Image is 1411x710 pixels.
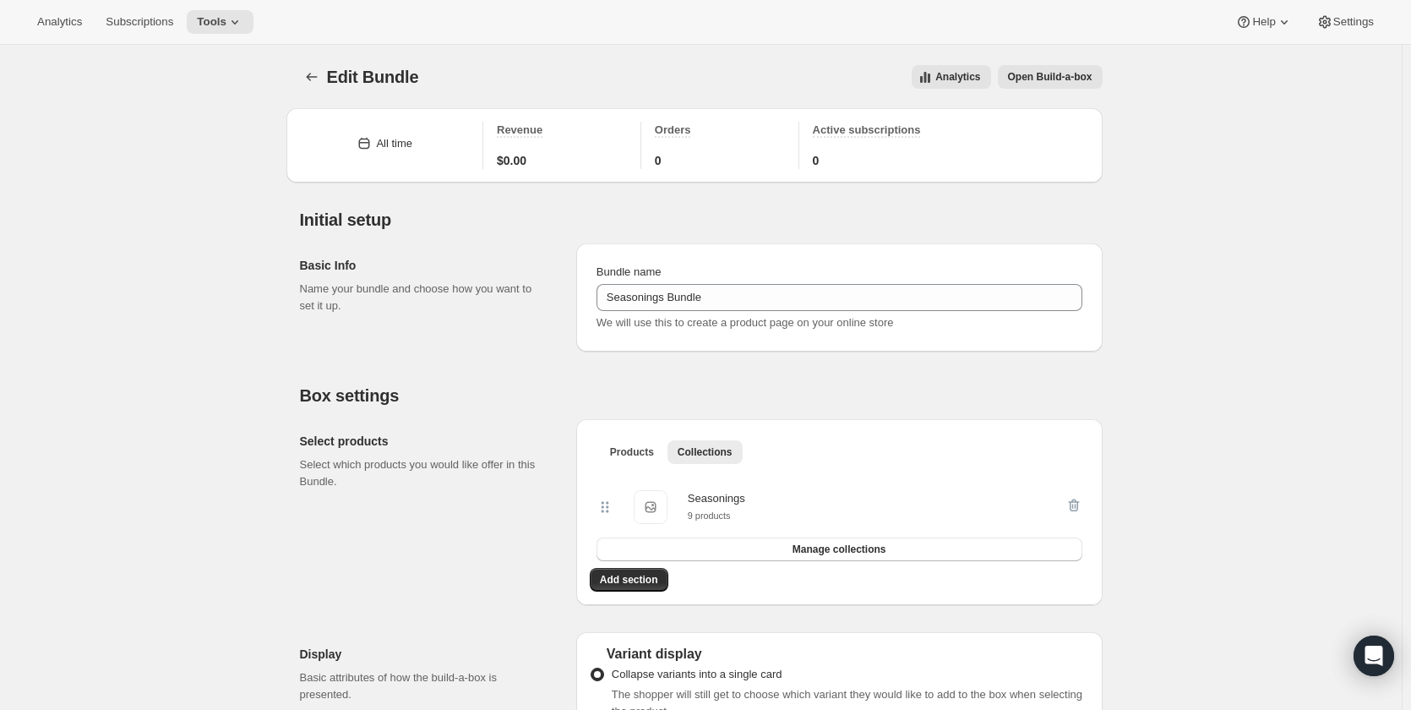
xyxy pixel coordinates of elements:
[1225,10,1302,34] button: Help
[610,445,654,459] span: Products
[688,511,731,521] small: 9 products
[597,265,662,278] span: Bundle name
[187,10,253,34] button: Tools
[590,568,668,592] button: Add section
[37,15,82,29] span: Analytics
[935,70,980,84] span: Analytics
[300,257,549,274] h2: Basic Info
[497,152,526,169] span: $0.00
[300,210,1103,230] h2: Initial setup
[597,284,1082,311] input: ie. Smoothie box
[1306,10,1384,34] button: Settings
[27,10,92,34] button: Analytics
[600,573,658,587] span: Add section
[998,65,1103,89] button: View links to open the build-a-box on the online store
[612,668,782,680] span: Collapse variants into a single card
[793,543,886,556] span: Manage collections
[1354,636,1394,676] div: Open Intercom Messenger
[813,123,921,136] span: Active subscriptions
[300,433,549,450] h2: Select products
[813,152,820,169] span: 0
[197,15,226,29] span: Tools
[688,490,745,507] div: Seasonings
[106,15,173,29] span: Subscriptions
[1252,15,1275,29] span: Help
[1008,70,1092,84] span: Open Build-a-box
[376,135,412,152] div: All time
[95,10,183,34] button: Subscriptions
[655,123,691,136] span: Orders
[300,669,549,703] p: Basic attributes of how the build-a-box is presented.
[590,646,1089,663] div: Variant display
[327,68,419,86] span: Edit Bundle
[597,316,894,329] span: We will use this to create a product page on your online store
[497,123,542,136] span: Revenue
[300,456,549,490] p: Select which products you would like offer in this Bundle.
[678,445,733,459] span: Collections
[300,646,549,663] h2: Display
[912,65,990,89] button: View all analytics related to this specific bundles, within certain timeframes
[1333,15,1374,29] span: Settings
[655,152,662,169] span: 0
[300,281,549,314] p: Name your bundle and choose how you want to set it up.
[300,385,1103,406] h2: Box settings
[300,65,324,89] button: Bundles
[597,538,1082,561] button: Manage collections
